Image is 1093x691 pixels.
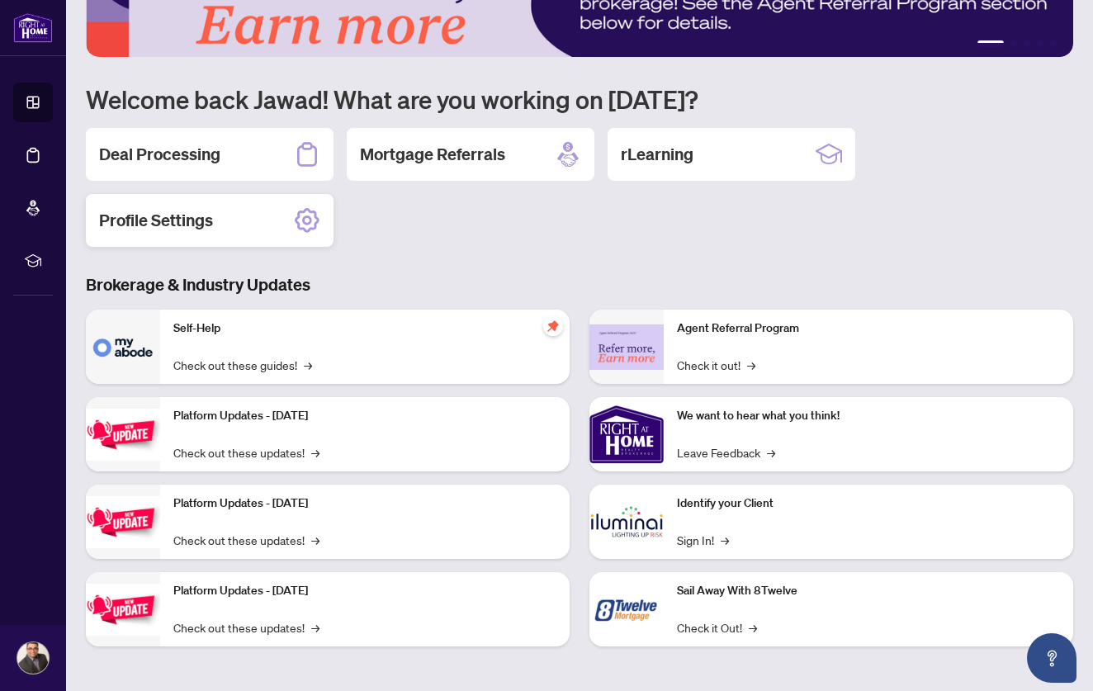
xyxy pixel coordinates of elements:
[589,397,664,471] img: We want to hear what you think!
[977,40,1004,47] button: 1
[304,356,312,374] span: →
[311,443,319,461] span: →
[677,495,1060,513] p: Identify your Client
[13,12,53,43] img: logo
[721,531,729,549] span: →
[311,531,319,549] span: →
[677,618,757,637] a: Check it Out!→
[543,316,563,336] span: pushpin
[173,319,556,338] p: Self-Help
[1027,633,1076,683] button: Open asap
[1037,40,1043,47] button: 4
[589,485,664,559] img: Identify your Client
[677,443,775,461] a: Leave Feedback→
[17,642,49,674] img: Profile Icon
[749,618,757,637] span: →
[173,356,312,374] a: Check out these guides!→
[677,582,1060,600] p: Sail Away With 8Twelve
[677,531,729,549] a: Sign In!→
[99,209,213,232] h2: Profile Settings
[86,83,1073,115] h1: Welcome back Jawad! What are you working on [DATE]?
[677,407,1060,425] p: We want to hear what you think!
[360,143,505,166] h2: Mortgage Referrals
[1024,40,1030,47] button: 3
[173,618,319,637] a: Check out these updates!→
[173,407,556,425] p: Platform Updates - [DATE]
[86,584,160,636] img: Platform Updates - June 23, 2025
[311,618,319,637] span: →
[589,572,664,646] img: Sail Away With 8Twelve
[1010,40,1017,47] button: 2
[173,531,319,549] a: Check out these updates!→
[173,495,556,513] p: Platform Updates - [DATE]
[86,496,160,548] img: Platform Updates - July 8, 2025
[747,356,755,374] span: →
[1050,40,1057,47] button: 5
[173,582,556,600] p: Platform Updates - [DATE]
[677,356,755,374] a: Check it out!→
[621,143,693,166] h2: rLearning
[86,409,160,461] img: Platform Updates - July 21, 2025
[677,319,1060,338] p: Agent Referral Program
[767,443,775,461] span: →
[99,143,220,166] h2: Deal Processing
[589,324,664,370] img: Agent Referral Program
[86,273,1073,296] h3: Brokerage & Industry Updates
[173,443,319,461] a: Check out these updates!→
[86,310,160,384] img: Self-Help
